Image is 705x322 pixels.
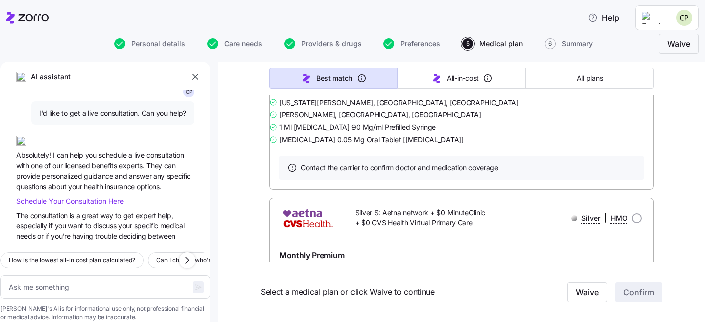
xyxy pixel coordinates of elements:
button: 5Medical plan [462,38,523,49]
span: I'd like to get a live consultation. Can you help? [39,108,186,118]
span: Best match [316,73,352,83]
img: edee490aa30503d67d9cfe6ae8cb88a3 [676,10,692,26]
span: Preferences [400,40,440,47]
span: Schedule Your Consultation Here [16,197,124,205]
a: Schedule Your Consultation Here [16,196,124,206]
span: Monthly Premium [279,249,344,262]
button: Preferences [383,38,440,49]
span: Waive [576,286,599,298]
span: All plans [577,73,603,83]
button: Can I change who's covered after enrollment? [148,252,295,268]
span: Medical plan [479,40,523,47]
span: 1 Ml [MEDICAL_DATA] 90 Mg/ml Prefilled Syringe [279,122,436,132]
span: Silver [581,213,600,223]
span: Absolutely! I can help you schedule a live consultation with one of our licensed benefits experts... [16,151,191,190]
span: Providers & drugs [301,40,362,47]
span: Select a medical plan or click Waive to continue [261,286,526,298]
span: All-in-cost [447,73,479,83]
button: 6Summary [545,38,593,49]
button: Waive [567,282,607,302]
button: Help [580,8,627,28]
span: The consultation is a great way to get expert help, especially if you want to discuss your specif... [16,211,191,272]
div: | [571,212,628,224]
button: Care needs [207,38,262,49]
button: Confirm [615,282,662,302]
span: How is the lowest all-in cost plan calculated? [9,255,135,265]
img: ai-icon.png [16,136,26,146]
span: Care needs [224,40,262,47]
span: [MEDICAL_DATA] 0.05 Mg Oral Tablet [[MEDICAL_DATA]] [279,135,464,145]
span: HMO [611,213,628,223]
a: Preferences [381,38,440,49]
span: Personal details [131,40,185,47]
span: Silver S: Aetna network + $0 MinuteClinic + $0 CVS Health Virtual Primary Care [355,208,489,228]
span: Waive [667,38,690,50]
a: Providers & drugs [282,38,362,49]
button: Waive [659,34,699,54]
span: [PERSON_NAME] , [GEOGRAPHIC_DATA], [GEOGRAPHIC_DATA] [279,110,481,120]
span: Confirm [623,286,654,298]
span: Help [588,12,619,24]
img: Employer logo [642,12,662,24]
span: Contact the carrier to confirm doctor and medication coverage [301,163,498,173]
a: Personal details [112,38,185,49]
button: Personal details [114,38,185,49]
span: Summary [562,40,593,47]
img: ai-icon.png [16,72,26,82]
a: 5Medical plan [460,38,523,49]
span: AI assistant [30,71,71,82]
span: C P [186,89,192,94]
span: 5 [462,38,473,49]
span: [US_STATE][PERSON_NAME] , [GEOGRAPHIC_DATA], [GEOGRAPHIC_DATA] [279,98,519,108]
a: Care needs [205,38,262,49]
span: Can I change who's covered after enrollment? [156,255,287,265]
span: 6 [545,38,556,49]
button: Providers & drugs [284,38,362,49]
img: Aetna CVS Health [277,206,339,230]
